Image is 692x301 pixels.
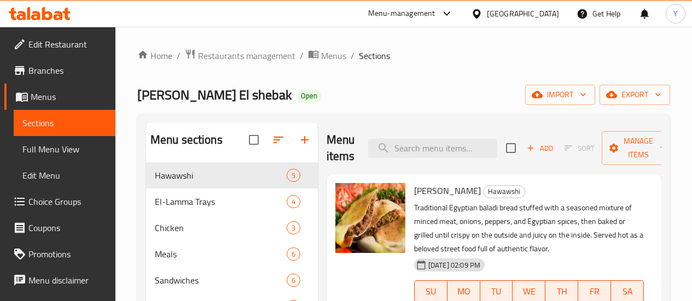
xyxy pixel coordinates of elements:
[28,64,107,77] span: Branches
[359,49,390,62] span: Sections
[296,90,322,103] div: Open
[368,139,497,158] input: search
[4,188,115,215] a: Choice Groups
[155,169,287,182] span: Hawawshi
[517,284,541,299] span: WE
[287,169,300,182] div: items
[419,284,443,299] span: SU
[146,267,318,293] div: Sandwiches6
[615,284,639,299] span: SA
[557,140,602,157] span: Select section first
[522,140,557,157] button: Add
[287,249,300,259] span: 6
[424,260,485,270] span: [DATE] 02:09 PM
[28,221,107,234] span: Coupons
[287,275,300,286] span: 6
[137,49,172,62] a: Home
[583,284,607,299] span: FR
[4,267,115,293] a: Menu disclaimer
[242,128,265,151] span: Select all sections
[522,140,557,157] span: Add item
[28,195,107,208] span: Choice Groups
[4,57,115,84] a: Branches
[155,247,287,261] span: Meals
[155,274,287,287] span: Sandwiches
[22,169,107,182] span: Edit Menu
[28,274,107,287] span: Menu disclaimer
[452,284,476,299] span: MO
[137,82,292,107] span: [PERSON_NAME] El shebak
[177,49,181,62] li: /
[146,215,318,241] div: Chicken3
[287,274,300,287] div: items
[610,134,666,162] span: Manage items
[150,132,223,148] h2: Menu sections
[368,7,435,20] div: Menu-management
[14,162,115,188] a: Edit Menu
[28,38,107,51] span: Edit Restaurant
[335,183,405,253] img: Baladi Hawawshi
[300,49,304,62] li: /
[155,195,287,208] span: El-Lamma Trays
[198,49,295,62] span: Restaurants management
[292,127,318,153] button: Add section
[287,247,300,261] div: items
[146,188,318,215] div: El-Lamma Trays4
[483,185,525,198] div: Hawawshi
[414,201,644,256] p: Traditional Egyptian baladi bread stuffed with a seasoned mixture of minced meat, onions, peppers...
[321,49,346,62] span: Menus
[22,116,107,129] span: Sections
[4,215,115,241] a: Coupons
[287,223,300,233] span: 3
[673,8,678,20] span: Y
[31,90,107,103] span: Menus
[487,8,559,20] div: [GEOGRAPHIC_DATA]
[146,241,318,267] div: Meals6
[28,247,107,261] span: Promotions
[296,91,322,101] span: Open
[146,162,318,188] div: Hawawshi5
[525,85,595,105] button: import
[600,85,670,105] button: export
[4,84,115,110] a: Menus
[14,136,115,162] a: Full Menu View
[137,49,670,63] nav: breadcrumb
[602,131,675,165] button: Manage items
[265,127,292,153] span: Sort sections
[414,182,481,199] span: [PERSON_NAME]
[327,132,355,164] h2: Menu items
[4,31,115,57] a: Edit Restaurant
[287,170,300,181] span: 5
[22,143,107,156] span: Full Menu View
[287,221,300,234] div: items
[608,88,661,102] span: export
[4,241,115,267] a: Promotions
[155,221,287,234] span: Chicken
[525,142,555,155] span: Add
[14,110,115,136] a: Sections
[287,197,300,207] span: 4
[185,49,295,63] a: Restaurants management
[308,49,346,63] a: Menus
[534,88,586,102] span: import
[287,195,300,208] div: items
[499,137,522,160] span: Select section
[351,49,354,62] li: /
[550,284,574,299] span: TH
[484,185,525,198] span: Hawawshi
[485,284,509,299] span: TU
